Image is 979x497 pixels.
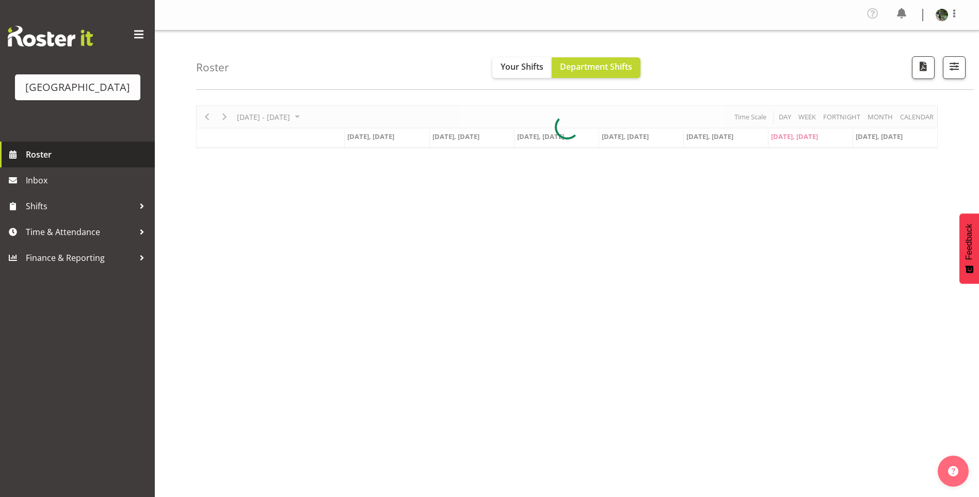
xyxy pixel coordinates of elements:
[26,147,150,162] span: Roster
[948,466,958,476] img: help-xxl-2.png
[936,9,948,21] img: renee-hewittc44e905c050b5abf42b966e9eee8c321.png
[26,173,150,188] span: Inbox
[492,57,552,78] button: Your Shifts
[8,26,93,46] img: Rosterit website logo
[26,198,134,214] span: Shifts
[196,61,229,73] h4: Roster
[501,61,543,72] span: Your Shifts
[26,224,134,240] span: Time & Attendance
[912,56,935,79] button: Download a PDF of the roster according to the set date range.
[552,57,640,78] button: Department Shifts
[560,61,632,72] span: Department Shifts
[26,250,134,266] span: Finance & Reporting
[25,80,130,95] div: [GEOGRAPHIC_DATA]
[959,213,979,284] button: Feedback - Show survey
[965,224,974,260] span: Feedback
[943,56,966,79] button: Filter Shifts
